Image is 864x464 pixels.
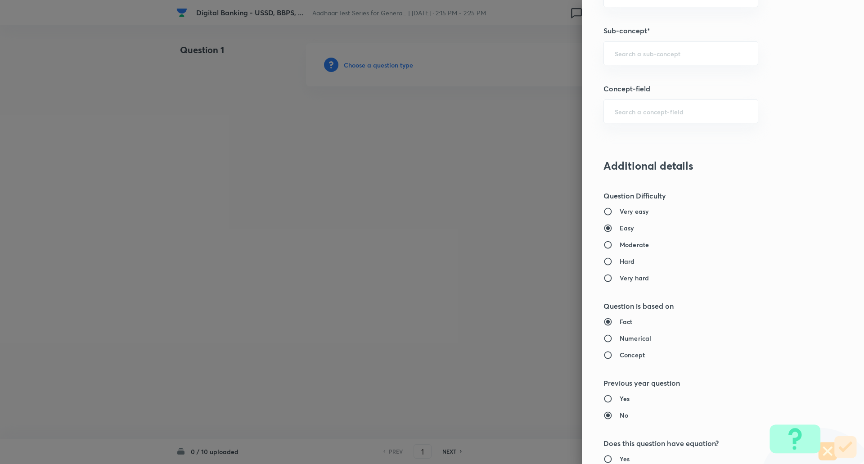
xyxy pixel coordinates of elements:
h5: Previous year question [603,378,812,388]
h6: Hard [620,257,635,266]
h3: Additional details [603,159,812,172]
h5: Question Difficulty [603,190,812,201]
button: Open [753,53,755,54]
h6: No [620,410,628,420]
h5: Concept-field [603,83,812,94]
h5: Question is based on [603,301,812,311]
h6: Easy [620,223,634,233]
h6: Very hard [620,273,649,283]
h6: Very easy [620,207,648,216]
input: Search a sub-concept [615,49,747,58]
h5: Does this question have equation? [603,438,812,449]
h6: Moderate [620,240,649,249]
h5: Sub-concept* [603,25,812,36]
h6: Yes [620,454,630,464]
h6: Yes [620,394,630,403]
h6: Numerical [620,333,651,343]
h6: Fact [620,317,633,326]
h6: Concept [620,350,645,360]
input: Search a concept-field [615,107,747,116]
button: Open [753,111,755,113]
